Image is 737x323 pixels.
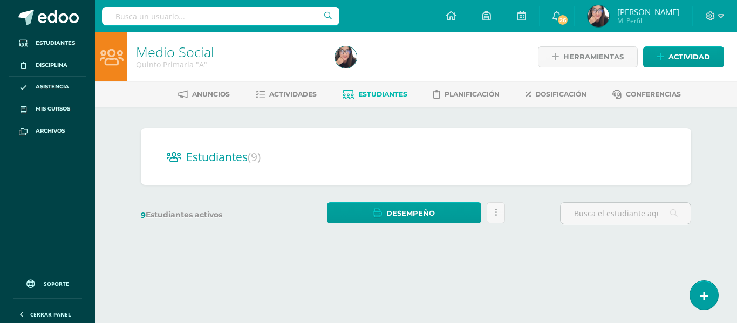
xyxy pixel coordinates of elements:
span: Mi Perfil [617,16,679,25]
span: Disciplina [36,61,67,70]
a: Actividad [643,46,724,67]
span: Estudiantes [36,39,75,47]
a: Disciplina [9,54,86,77]
input: Busca el estudiante aquí... [561,203,691,224]
span: (9) [248,149,261,164]
span: [PERSON_NAME] [617,6,679,17]
span: Conferencias [626,90,681,98]
input: Busca un usuario... [102,7,339,25]
a: Medio Social [136,43,214,61]
a: Archivos [9,120,86,142]
a: Herramientas [538,46,638,67]
span: Estudiantes [186,149,261,164]
a: Anuncios [178,86,230,103]
a: Estudiantes [9,32,86,54]
span: Herramientas [563,47,624,67]
span: Mis cursos [36,105,70,113]
a: Dosificación [526,86,586,103]
span: Planificación [445,90,500,98]
span: 9 [141,210,146,220]
span: Soporte [44,280,69,287]
span: Anuncios [192,90,230,98]
span: Actividades [269,90,317,98]
a: Desempeño [327,202,481,223]
span: Desempeño [386,203,435,223]
a: Planificación [433,86,500,103]
span: Dosificación [535,90,586,98]
label: Estudiantes activos [141,210,272,220]
span: 26 [557,14,569,26]
span: Asistencia [36,83,69,91]
span: Cerrar panel [30,311,71,318]
a: Estudiantes [343,86,407,103]
span: Archivos [36,127,65,135]
img: a4949280c3544943337a6bdfbeb60e76.png [335,46,357,68]
img: a4949280c3544943337a6bdfbeb60e76.png [588,5,609,27]
a: Soporte [13,269,82,295]
a: Asistencia [9,77,86,99]
a: Mis cursos [9,98,86,120]
span: Estudiantes [358,90,407,98]
div: Quinto Primaria 'A' [136,59,322,70]
a: Conferencias [612,86,681,103]
h1: Medio Social [136,44,322,59]
span: Actividad [668,47,710,67]
a: Actividades [256,86,317,103]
